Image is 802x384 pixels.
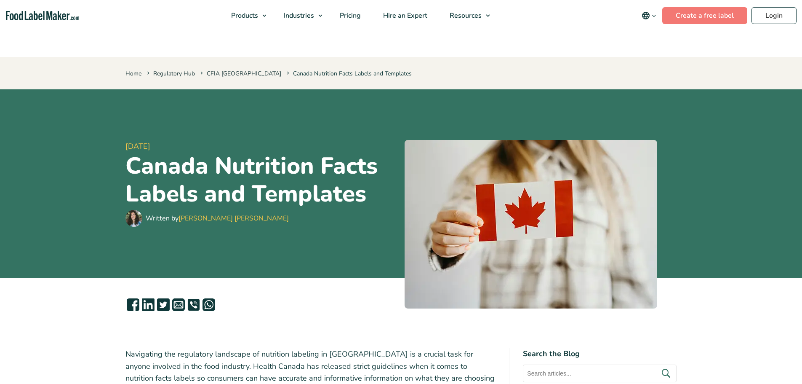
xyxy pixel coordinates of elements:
span: Canada Nutrition Facts Labels and Templates [285,70,412,78]
span: Products [229,11,259,20]
div: Written by [146,213,289,223]
span: [DATE] [125,141,398,152]
a: Login [751,7,797,24]
a: Regulatory Hub [153,70,195,78]
span: Hire an Expert [381,11,428,20]
input: Search articles... [523,365,677,382]
span: Pricing [337,11,362,20]
a: Create a free label [662,7,747,24]
a: CFIA [GEOGRAPHIC_DATA] [207,70,281,78]
span: Resources [447,11,482,20]
a: Home [125,70,141,78]
span: Industries [281,11,315,20]
a: [PERSON_NAME] [PERSON_NAME] [179,214,289,223]
h1: Canada Nutrition Facts Labels and Templates [125,152,398,208]
h4: Search the Blog [523,348,677,360]
img: Maria Abi Hanna - Food Label Maker [125,210,142,227]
